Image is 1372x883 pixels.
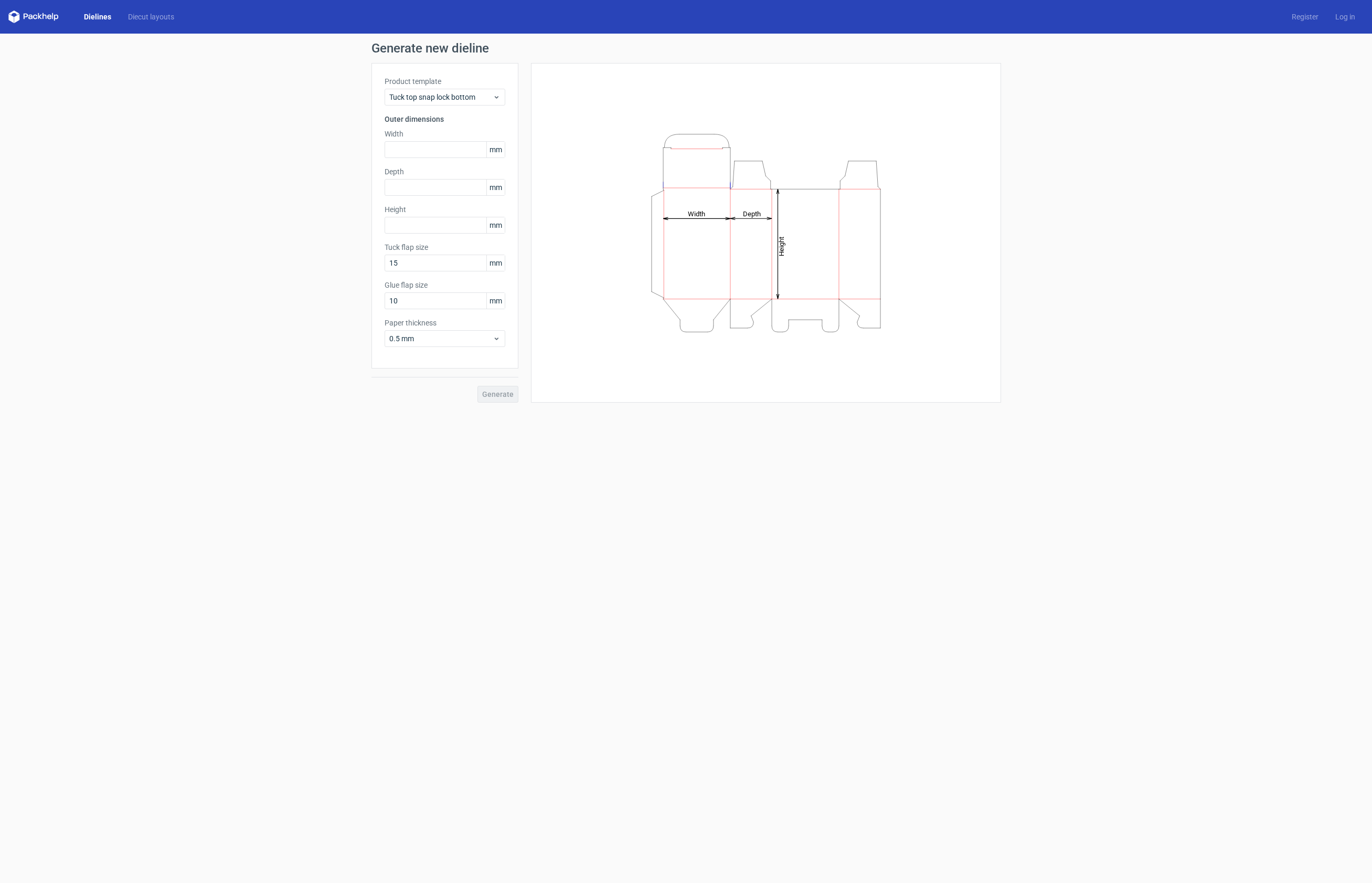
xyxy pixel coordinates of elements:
[385,318,505,328] label: Paper thickness
[385,129,505,139] label: Width
[389,333,493,344] span: 0.5 mm
[385,114,505,124] h3: Outer dimensions
[371,42,1001,55] h1: Generate new dieline
[1283,12,1327,22] a: Register
[385,280,505,290] label: Glue flap size
[486,180,505,195] span: mm
[76,12,120,22] a: Dielines
[743,209,761,217] tspan: Depth
[385,242,505,253] label: Tuck flap size
[1327,12,1364,22] a: Log in
[778,236,785,256] tspan: Height
[385,204,505,215] label: Height
[120,12,183,22] a: Diecut layouts
[486,293,505,309] span: mm
[385,76,505,87] label: Product template
[486,142,505,157] span: mm
[486,255,505,271] span: mm
[389,92,493,102] span: Tuck top snap lock bottom
[385,166,505,177] label: Depth
[687,209,705,217] tspan: Width
[486,217,505,233] span: mm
